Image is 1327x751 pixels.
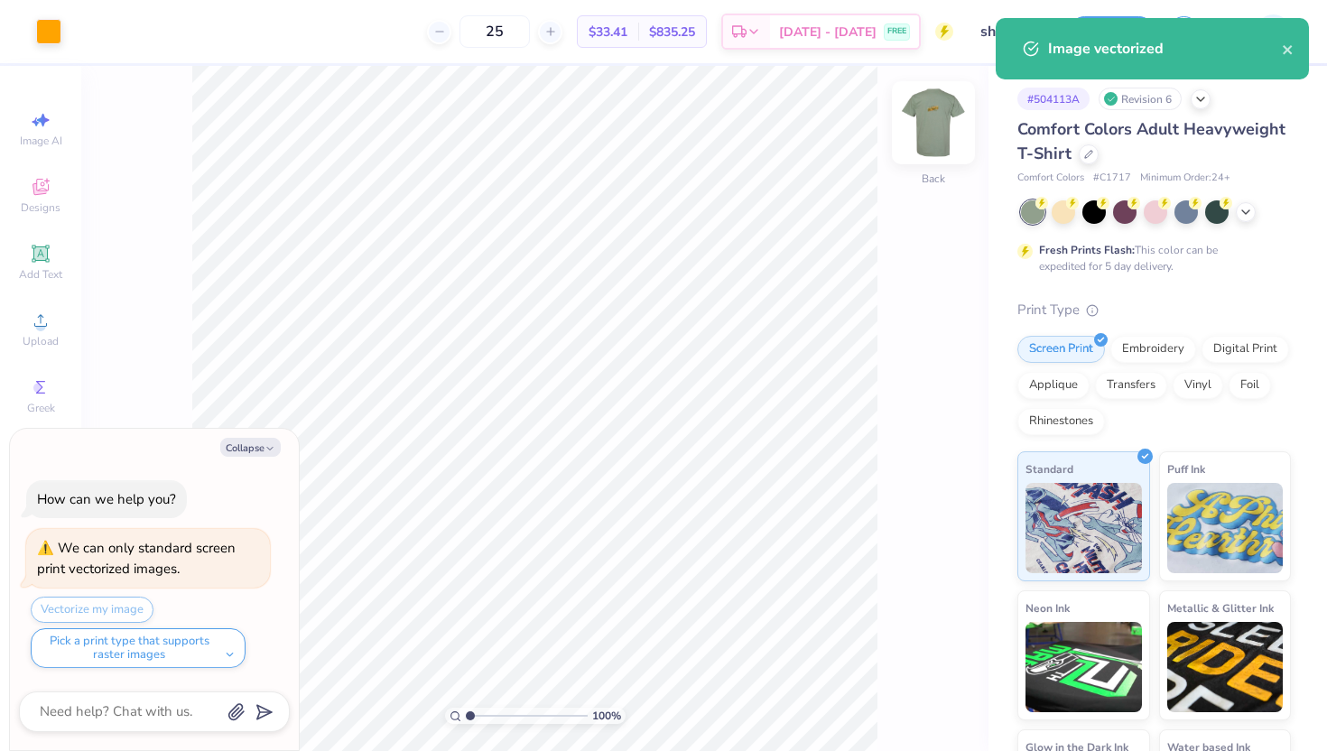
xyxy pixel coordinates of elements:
[1140,171,1230,186] span: Minimum Order: 24 +
[1017,336,1105,363] div: Screen Print
[220,438,281,457] button: Collapse
[23,334,59,348] span: Upload
[1202,336,1289,363] div: Digital Print
[31,628,246,668] button: Pick a print type that supports raster images
[1110,336,1196,363] div: Embroidery
[1017,408,1105,435] div: Rhinestones
[20,134,62,148] span: Image AI
[1099,88,1182,110] div: Revision 6
[1167,598,1274,617] span: Metallic & Glitter Ink
[1017,171,1084,186] span: Comfort Colors
[1167,622,1284,712] img: Metallic & Glitter Ink
[1025,483,1142,573] img: Standard
[1039,242,1261,274] div: This color can be expedited for 5 day delivery.
[1017,118,1285,164] span: Comfort Colors Adult Heavyweight T-Shirt
[1229,372,1271,399] div: Foil
[1025,598,1070,617] span: Neon Ink
[1048,38,1282,60] div: Image vectorized
[1167,483,1284,573] img: Puff Ink
[1039,243,1135,257] strong: Fresh Prints Flash:
[1017,372,1090,399] div: Applique
[887,25,906,38] span: FREE
[589,23,627,42] span: $33.41
[922,171,945,187] div: Back
[1025,622,1142,712] img: Neon Ink
[19,267,62,282] span: Add Text
[1017,88,1090,110] div: # 504113A
[1017,300,1291,320] div: Print Type
[1095,372,1167,399] div: Transfers
[1025,459,1073,478] span: Standard
[897,87,970,159] img: Back
[967,14,1055,50] input: Untitled Design
[21,200,60,215] span: Designs
[37,490,176,508] div: How can we help you?
[37,539,236,578] div: We can only standard screen print vectorized images.
[27,401,55,415] span: Greek
[592,708,621,724] span: 100 %
[1167,459,1205,478] span: Puff Ink
[1093,171,1131,186] span: # C1717
[779,23,877,42] span: [DATE] - [DATE]
[1282,38,1295,60] button: close
[459,15,530,48] input: – –
[649,23,695,42] span: $835.25
[1173,372,1223,399] div: Vinyl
